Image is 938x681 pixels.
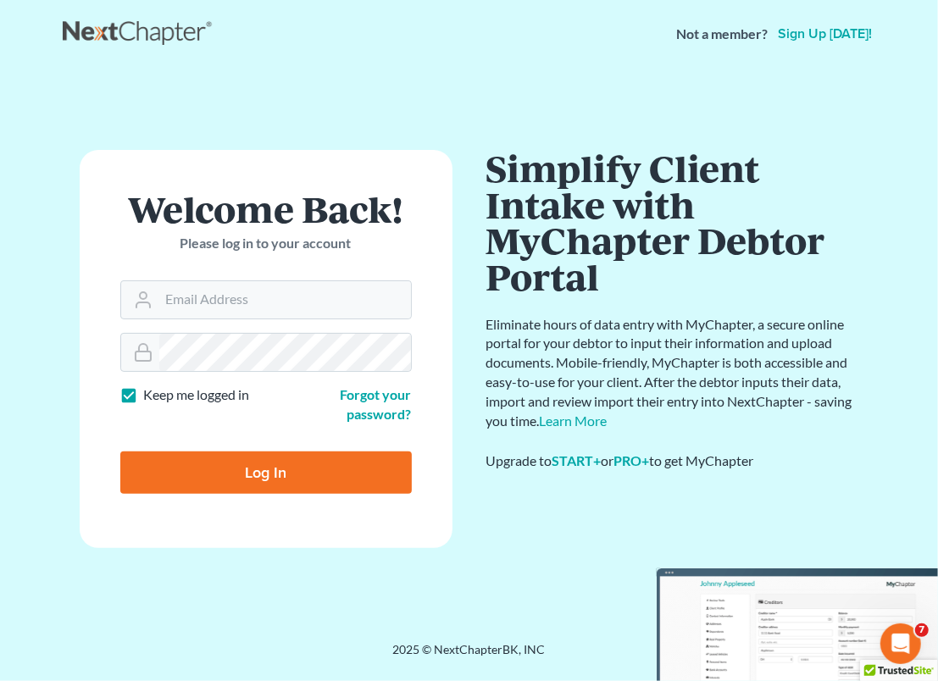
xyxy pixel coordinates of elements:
a: Sign up [DATE]! [775,27,876,41]
iframe: Intercom live chat [880,623,921,664]
a: Learn More [540,412,608,429]
label: Keep me logged in [144,385,250,405]
p: Please log in to your account [120,234,412,253]
div: 2025 © NextChapterBK, INC [63,641,876,672]
input: Email Address [159,281,411,318]
input: Log In [120,451,412,494]
a: START+ [552,452,602,468]
h1: Simplify Client Intake with MyChapter Debtor Portal [486,150,859,295]
span: 7 [915,623,929,637]
h1: Welcome Back! [120,191,412,227]
p: Eliminate hours of data entry with MyChapter, a secure online portal for your debtor to input the... [486,315,859,431]
a: Forgot your password? [341,386,412,422]
a: PRO+ [614,452,650,468]
strong: Not a member? [677,25,769,44]
div: Upgrade to or to get MyChapter [486,451,859,471]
